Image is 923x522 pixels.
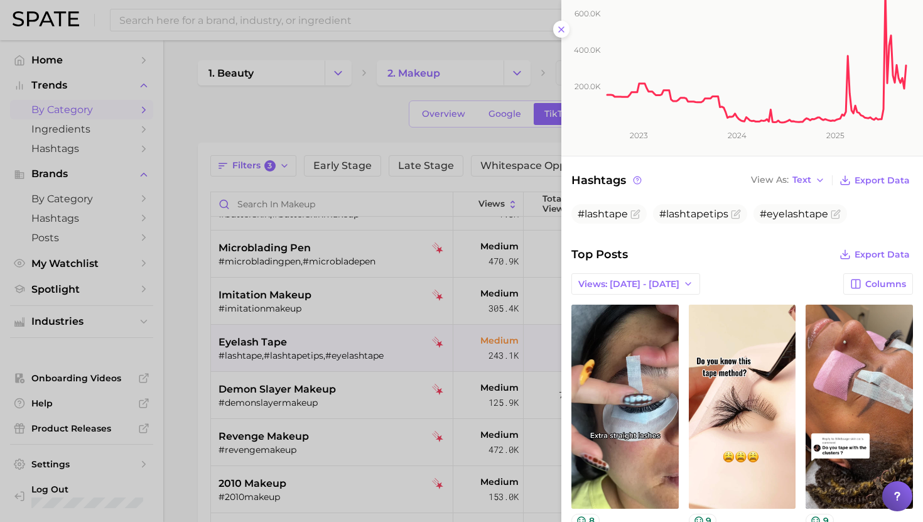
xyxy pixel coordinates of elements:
span: Hashtags [571,171,644,189]
span: #eyelashtape [760,208,828,220]
span: Columns [865,279,906,290]
button: Views: [DATE] - [DATE] [571,273,700,295]
tspan: 2024 [728,131,747,140]
tspan: 600.0k [575,9,601,18]
span: #lashtape [578,208,628,220]
span: #lashtapetips [659,208,728,220]
button: Flag as miscategorized or irrelevant [831,209,841,219]
span: Top Posts [571,246,628,263]
button: Flag as miscategorized or irrelevant [630,209,640,219]
button: Export Data [836,171,913,189]
span: Export Data [855,249,910,260]
button: View AsText [748,172,828,188]
span: Text [792,177,811,183]
button: Export Data [836,246,913,263]
span: Export Data [855,175,910,186]
tspan: 400.0k [574,45,601,55]
tspan: 200.0k [575,82,601,91]
span: Views: [DATE] - [DATE] [578,279,679,290]
tspan: 2025 [826,131,845,140]
button: Columns [843,273,913,295]
span: View As [751,177,789,183]
button: Flag as miscategorized or irrelevant [731,209,741,219]
tspan: 2023 [630,131,648,140]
